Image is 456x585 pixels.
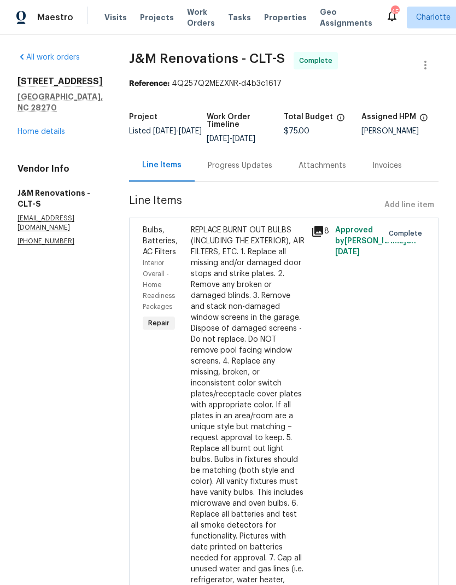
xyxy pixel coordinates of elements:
div: 45 [391,7,399,17]
span: Complete [299,55,337,66]
span: The total cost of line items that have been proposed by Opendoor. This sum includes line items th... [336,113,345,127]
div: Attachments [299,160,346,171]
div: 4Q257Q2MEZXNR-d4b3c1617 [129,78,439,89]
span: [DATE] [153,127,176,135]
span: Properties [264,12,307,23]
span: Repair [144,318,174,329]
span: [DATE] [232,135,255,143]
span: Charlotte [416,12,451,23]
span: J&M Renovations - CLT-S [129,52,285,65]
div: Progress Updates [208,160,272,171]
h5: Assigned HPM [361,113,416,121]
span: Approved by [PERSON_NAME] on [335,226,416,256]
span: Projects [140,12,174,23]
span: Complete [389,228,426,239]
span: Interior Overall - Home Readiness Packages [143,260,175,310]
div: Line Items [142,160,182,171]
h5: Total Budget [284,113,333,121]
span: [DATE] [335,248,360,256]
b: Reference: [129,80,169,87]
a: Home details [17,128,65,136]
span: [DATE] [179,127,202,135]
span: - [153,127,202,135]
span: Bulbs, Batteries, AC Filters [143,226,178,256]
a: All work orders [17,54,80,61]
h5: Project [129,113,157,121]
span: Tasks [228,14,251,21]
span: The hpm assigned to this work order. [419,113,428,127]
span: Maestro [37,12,73,23]
h5: Work Order Timeline [207,113,284,128]
span: Geo Assignments [320,7,372,28]
span: Listed [129,127,202,135]
span: $75.00 [284,127,309,135]
span: Line Items [129,195,380,215]
span: Visits [104,12,127,23]
span: - [207,135,255,143]
h4: Vendor Info [17,163,103,174]
h5: J&M Renovations - CLT-S [17,188,103,209]
span: [DATE] [207,135,230,143]
div: 8 [311,225,329,238]
div: Invoices [372,160,402,171]
div: [PERSON_NAME] [361,127,439,135]
span: Work Orders [187,7,215,28]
